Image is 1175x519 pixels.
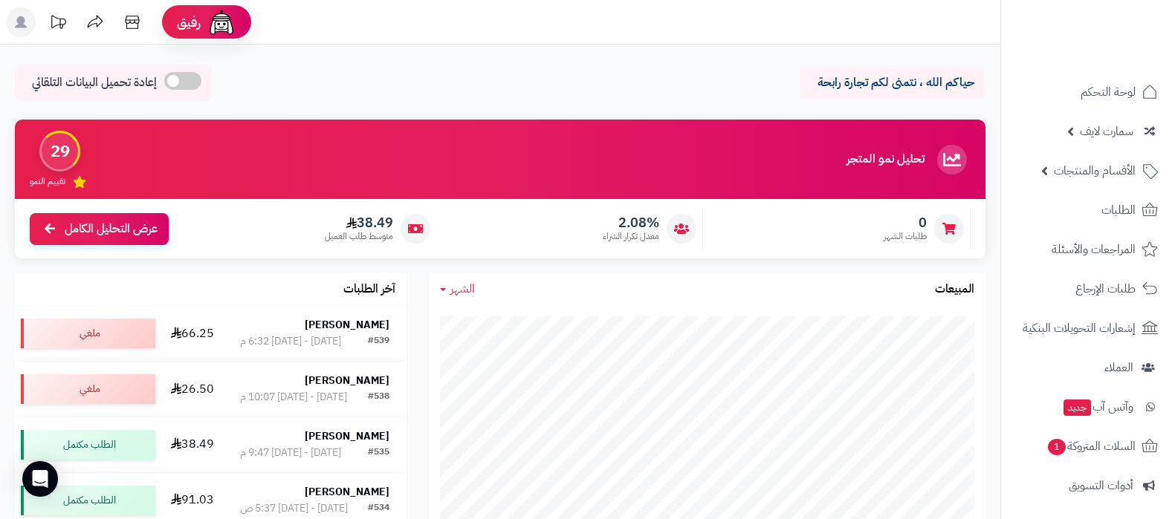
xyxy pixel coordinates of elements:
[1052,239,1136,260] span: المراجعات والأسئلة
[440,281,475,298] a: الشهر
[1101,200,1136,221] span: الطلبات
[847,153,925,166] h3: تحليل نمو المتجر
[1010,468,1166,503] a: أدوات التسويق
[1010,232,1166,267] a: المراجعات والأسئلة
[1080,121,1133,142] span: سمارت لايف
[1081,82,1136,102] span: لوحة التحكم
[368,501,389,516] div: #534
[161,417,223,472] td: 38.49
[1075,278,1136,299] span: طلبات الإرجاع
[603,215,659,231] span: 2.08%
[343,283,395,296] h3: آخر الطلبات
[161,362,223,417] td: 26.50
[1064,399,1091,416] span: جديد
[1010,192,1166,228] a: الطلبات
[30,175,65,188] span: تقييم النمو
[207,7,236,37] img: ai-face.png
[1010,310,1166,346] a: إشعارات التحويلات البنكية
[21,374,155,404] div: ملغي
[884,215,927,231] span: 0
[450,280,475,298] span: الشهر
[21,486,155,515] div: الطلب مكتمل
[21,319,155,348] div: ملغي
[1062,396,1133,417] span: وآتس آب
[368,334,389,349] div: #539
[240,445,341,460] div: [DATE] - [DATE] 9:47 م
[1054,160,1136,181] span: الأقسام والمنتجات
[368,390,389,405] div: #538
[368,445,389,460] div: #535
[1046,436,1136,457] span: السلات المتروكة
[32,74,157,91] span: إعادة تحميل البيانات التلقائي
[1010,271,1166,307] a: طلبات الإرجاع
[177,13,201,31] span: رفيق
[305,428,389,444] strong: [PERSON_NAME]
[240,501,348,516] div: [DATE] - [DATE] 5:37 ص
[884,230,927,243] span: طلبات الشهر
[1104,357,1133,378] span: العملاء
[1010,74,1166,110] a: لوحة التحكم
[1010,389,1166,425] a: وآتس آبجديد
[305,317,389,333] strong: [PERSON_NAME]
[240,334,341,349] div: [DATE] - [DATE] 6:32 م
[1023,318,1136,339] span: إشعارات التحويلات البنكية
[603,230,659,243] span: معدل تكرار الشراء
[22,461,58,497] div: Open Intercom Messenger
[935,283,974,296] h3: المبيعات
[325,230,393,243] span: متوسط طلب العميل
[39,7,77,41] a: تحديثات المنصة
[161,306,223,361] td: 66.25
[21,430,155,460] div: الطلب مكتمل
[1069,475,1133,496] span: أدوات التسويق
[1010,428,1166,464] a: السلات المتروكة1
[1010,350,1166,385] a: العملاء
[30,213,169,245] a: عرض التحليل الكامل
[811,74,974,91] p: حياكم الله ، نتمنى لكم تجارة رابحة
[1074,11,1161,42] img: logo-2.png
[305,373,389,388] strong: [PERSON_NAME]
[305,484,389,500] strong: [PERSON_NAME]
[325,215,393,231] span: 38.49
[1048,439,1066,455] span: 1
[240,390,347,405] div: [DATE] - [DATE] 10:07 م
[65,221,158,238] span: عرض التحليل الكامل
